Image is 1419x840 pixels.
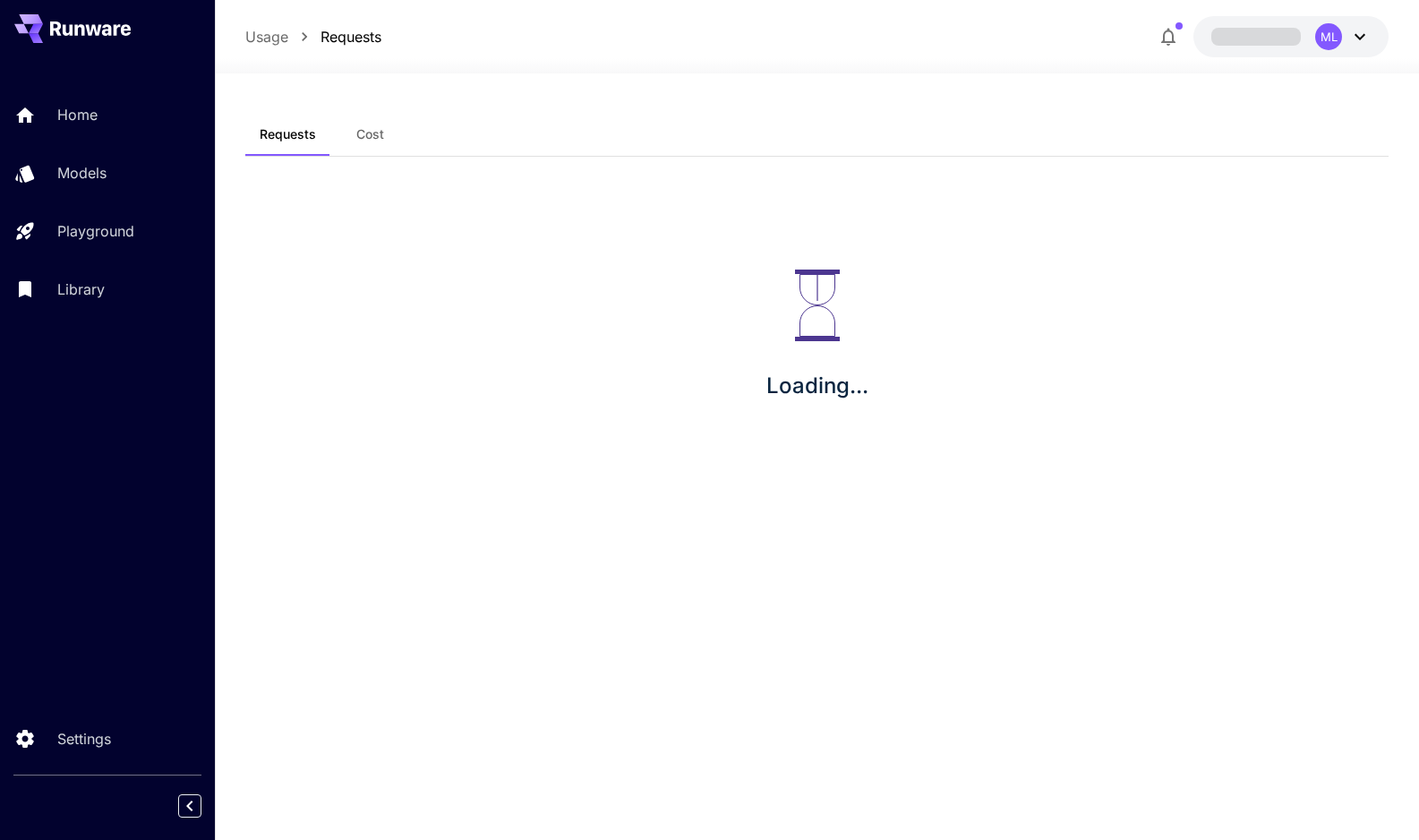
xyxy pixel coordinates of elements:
span: Requests [260,126,316,142]
p: Library [57,279,105,300]
a: Usage [245,26,288,47]
button: Collapse sidebar [178,794,201,818]
p: Home [57,104,98,125]
nav: breadcrumb [245,26,381,47]
span: Cost [356,126,384,142]
p: Models [57,162,107,184]
button: ML [1193,16,1389,57]
p: Loading... [766,370,868,402]
p: Playground [57,220,134,242]
div: ML [1315,23,1342,50]
div: Collapse sidebar [192,790,215,822]
p: Settings [57,728,111,750]
a: Requests [321,26,381,47]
